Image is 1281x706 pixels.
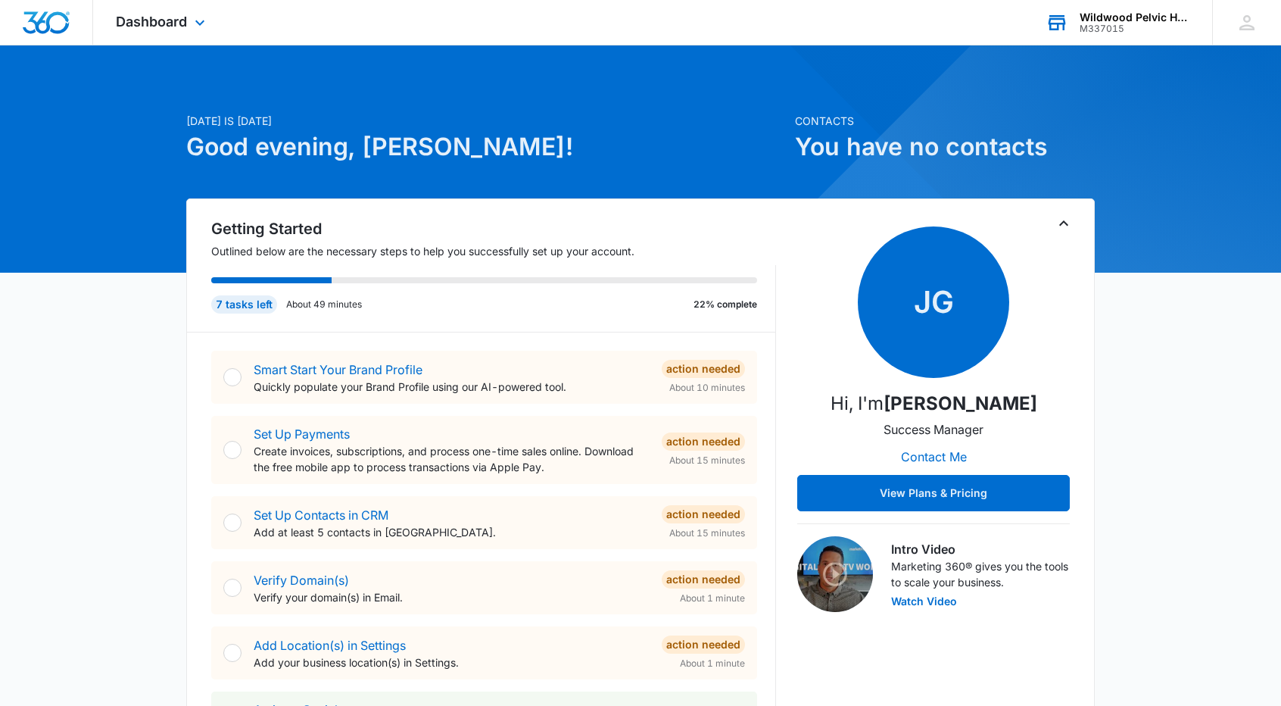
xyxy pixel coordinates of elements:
div: account name [1080,11,1190,23]
div: Action Needed [662,570,745,589]
p: Create invoices, subscriptions, and process one-time sales online. Download the free mobile app t... [254,443,650,475]
h1: Good evening, [PERSON_NAME]! [186,129,786,165]
img: Intro Video [797,536,873,612]
a: Verify Domain(s) [254,573,349,588]
span: Dashboard [116,14,187,30]
p: 22% complete [693,298,757,311]
a: Set Up Contacts in CRM [254,508,388,523]
h3: Intro Video [891,540,1070,558]
span: About 1 minute [680,657,745,670]
p: Add at least 5 contacts in [GEOGRAPHIC_DATA]. [254,524,650,540]
p: Outlined below are the necessary steps to help you successfully set up your account. [211,243,776,259]
p: Quickly populate your Brand Profile using our AI-powered tool. [254,379,650,395]
a: Smart Start Your Brand Profile [254,362,422,377]
div: Action Needed [662,505,745,523]
p: About 49 minutes [286,298,362,311]
button: View Plans & Pricing [797,475,1070,511]
div: account id [1080,23,1190,34]
a: Set Up Payments [254,426,350,442]
p: Add your business location(s) in Settings. [254,654,650,670]
h2: Getting Started [211,217,776,240]
strong: [PERSON_NAME] [884,392,1037,414]
p: Verify your domain(s) in Email. [254,589,650,605]
p: Success Manager [884,420,983,439]
p: [DATE] is [DATE] [186,113,786,129]
p: Hi, I'm [831,390,1037,417]
button: Toggle Collapse [1055,214,1073,233]
span: About 10 minutes [669,381,745,395]
span: About 15 minutes [669,454,745,467]
button: Watch Video [891,596,957,607]
div: Action Needed [662,360,745,378]
div: 7 tasks left [211,295,277,314]
a: Add Location(s) in Settings [254,638,406,653]
p: Marketing 360® gives you the tools to scale your business. [891,558,1070,590]
div: Action Needed [662,636,745,654]
span: About 15 minutes [669,526,745,540]
h1: You have no contacts [795,129,1095,165]
p: Contacts [795,113,1095,129]
button: Contact Me [886,439,982,475]
span: JG [858,226,1009,378]
div: Action Needed [662,433,745,451]
span: About 1 minute [680,592,745,605]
